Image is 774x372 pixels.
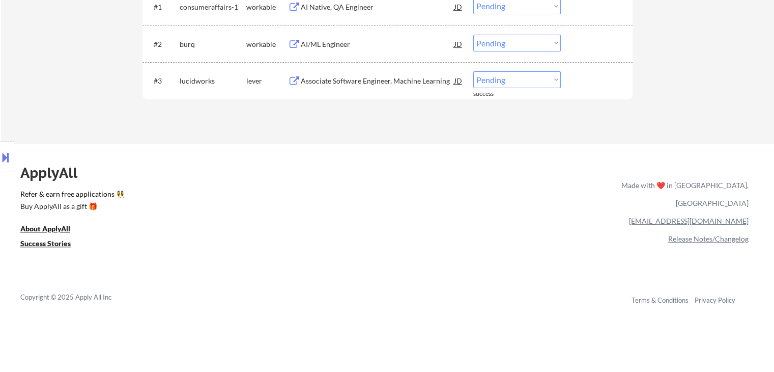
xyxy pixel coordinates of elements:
[20,191,409,201] a: Refer & earn free applications 👯‍♀️
[629,217,749,225] a: [EMAIL_ADDRESS][DOMAIN_NAME]
[20,293,137,303] div: Copyright © 2025 Apply All Inc
[617,176,749,212] div: Made with ❤️ in [GEOGRAPHIC_DATA], [GEOGRAPHIC_DATA]
[668,234,749,243] a: Release Notes/Changelog
[473,90,514,98] div: success
[246,76,288,86] div: lever
[695,296,735,304] a: Privacy Policy
[180,39,246,49] div: burq
[453,35,464,53] div: JD
[301,76,454,86] div: Associate Software Engineer, Machine Learning
[453,71,464,90] div: JD
[246,39,288,49] div: workable
[301,39,454,49] div: AI/ML Engineer
[154,39,171,49] div: #2
[632,296,689,304] a: Terms & Conditions
[301,2,454,12] div: AI Native, QA Engineer
[154,2,171,12] div: #1
[180,2,246,12] div: consumeraffairs-1
[246,2,288,12] div: workable
[180,76,246,86] div: lucidworks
